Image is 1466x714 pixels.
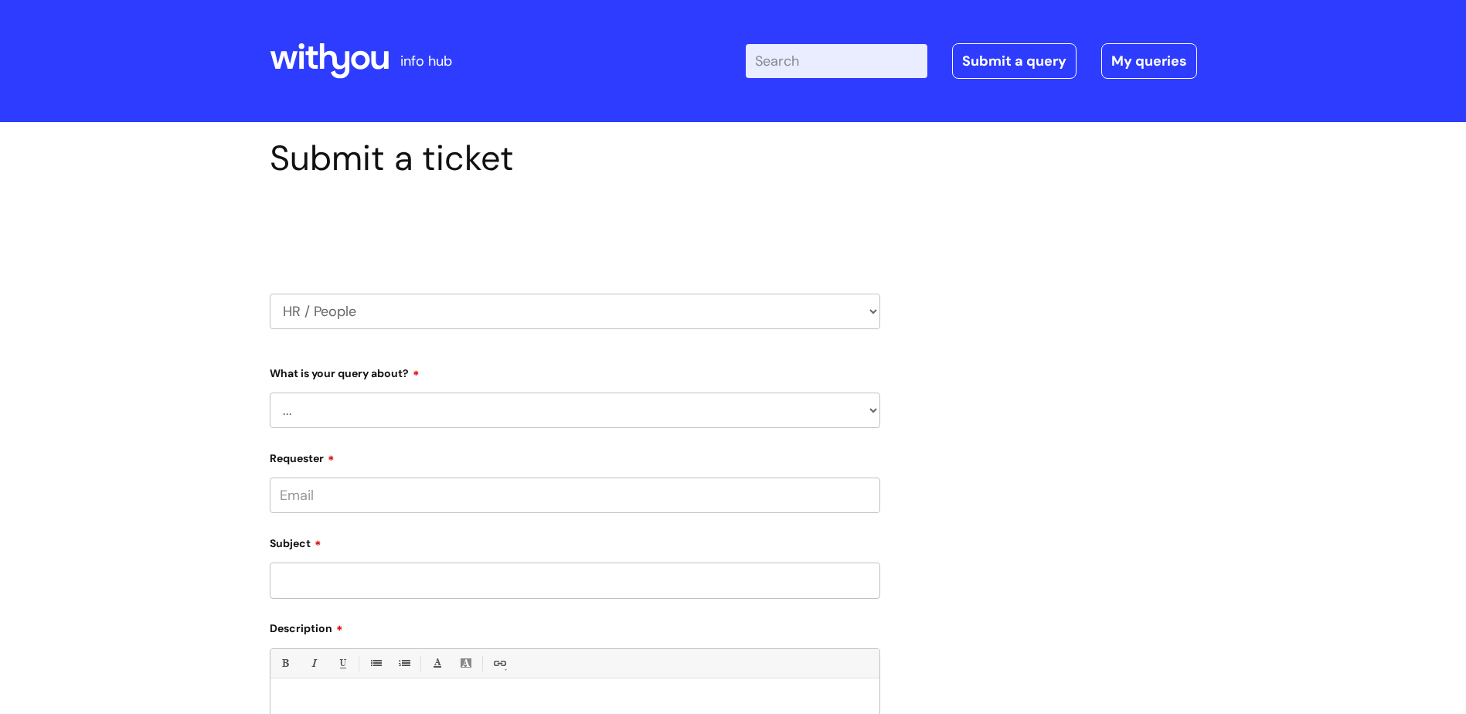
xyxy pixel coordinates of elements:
[400,49,452,73] p: info hub
[332,654,352,673] a: Underline(Ctrl-U)
[270,617,880,635] label: Description
[270,532,880,550] label: Subject
[746,44,927,78] input: Search
[1101,43,1197,79] a: My queries
[270,362,880,380] label: What is your query about?
[456,654,475,673] a: Back Color
[275,654,294,673] a: Bold (Ctrl-B)
[489,654,509,673] a: Link
[270,215,880,243] h2: Select issue type
[270,478,880,513] input: Email
[270,447,880,465] label: Requester
[427,654,447,673] a: Font Color
[304,654,323,673] a: Italic (Ctrl-I)
[366,654,385,673] a: • Unordered List (Ctrl-Shift-7)
[952,43,1077,79] a: Submit a query
[394,654,413,673] a: 1. Ordered List (Ctrl-Shift-8)
[270,138,880,179] h1: Submit a ticket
